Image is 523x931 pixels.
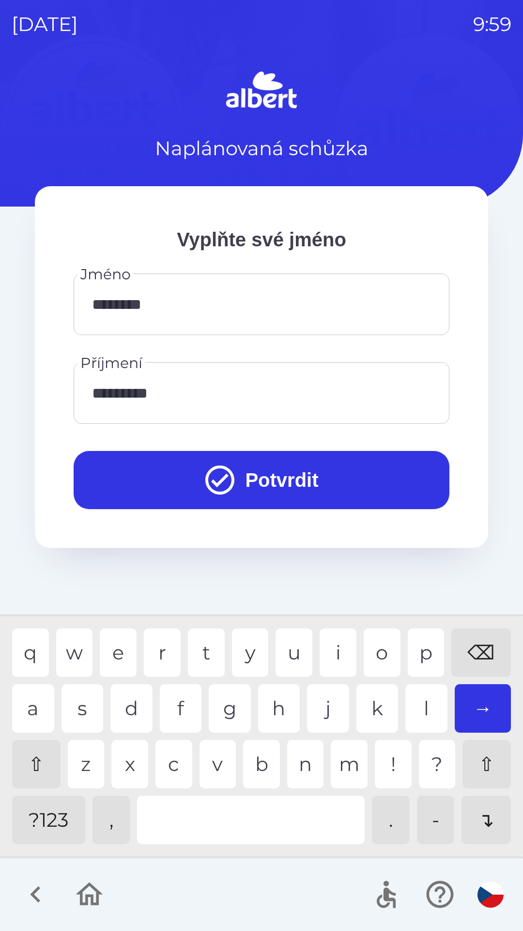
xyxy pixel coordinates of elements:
label: Jméno [80,264,131,285]
p: Vyplňte své jméno [74,225,449,254]
img: Logo [35,68,488,114]
p: Naplánovaná schůzka [155,134,369,163]
label: Příjmení [80,353,142,373]
img: cs flag [477,882,504,908]
button: Potvrdit [74,451,449,509]
p: [DATE] [12,10,78,39]
p: 9:59 [473,10,511,39]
